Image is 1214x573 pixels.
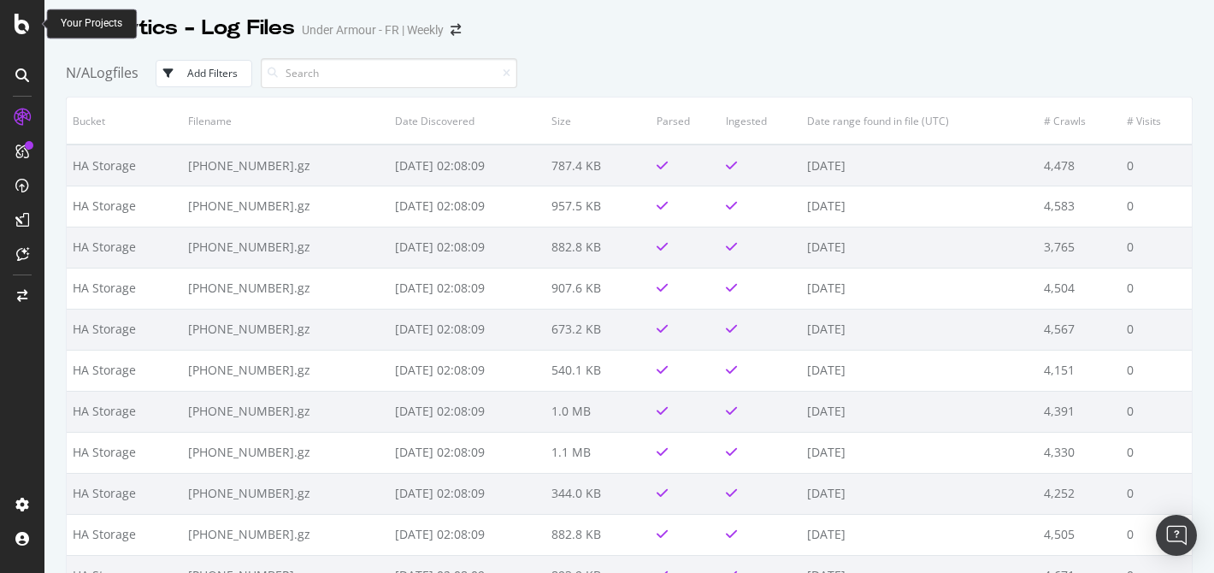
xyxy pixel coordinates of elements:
td: 4,330 [1038,432,1121,473]
td: [PHONE_NUMBER].gz [182,391,388,432]
td: [DATE] [801,145,1038,186]
td: 4,151 [1038,350,1121,391]
td: 540.1 KB [545,350,651,391]
div: Add Filters [187,66,238,80]
td: HA Storage [67,186,182,227]
th: Filename [182,97,388,145]
th: Date range found in file (UTC) [801,97,1038,145]
td: 787.4 KB [545,145,651,186]
td: [PHONE_NUMBER].gz [182,473,388,514]
td: [DATE] 02:08:09 [389,309,545,350]
td: 0 [1121,350,1192,391]
td: [DATE] [801,350,1038,391]
td: HA Storage [67,145,182,186]
td: 957.5 KB [545,186,651,227]
div: Analytics - Log Files [80,14,295,43]
th: Bucket [67,97,182,145]
td: 0 [1121,473,1192,514]
td: 907.6 KB [545,268,651,309]
td: HA Storage [67,514,182,555]
td: HA Storage [67,227,182,268]
td: 1.1 MB [545,432,651,473]
div: Under Armour - FR | Weekly [302,21,444,38]
td: [PHONE_NUMBER].gz [182,268,388,309]
td: 0 [1121,145,1192,186]
td: 882.8 KB [545,514,651,555]
td: 0 [1121,432,1192,473]
td: [PHONE_NUMBER].gz [182,227,388,268]
td: [PHONE_NUMBER].gz [182,145,388,186]
td: HA Storage [67,432,182,473]
td: 4,583 [1038,186,1121,227]
td: [DATE] 02:08:09 [389,432,545,473]
td: [PHONE_NUMBER].gz [182,432,388,473]
td: [DATE] 02:08:09 [389,186,545,227]
td: 0 [1121,186,1192,227]
td: [DATE] [801,309,1038,350]
td: 4,504 [1038,268,1121,309]
td: [DATE] 02:08:09 [389,227,545,268]
td: 4,252 [1038,473,1121,514]
td: HA Storage [67,350,182,391]
td: [DATE] [801,391,1038,432]
td: HA Storage [67,391,182,432]
td: [PHONE_NUMBER].gz [182,514,388,555]
td: 344.0 KB [545,473,651,514]
td: 4,567 [1038,309,1121,350]
td: [DATE] [801,268,1038,309]
div: arrow-right-arrow-left [451,24,461,36]
td: HA Storage [67,473,182,514]
td: [DATE] 02:08:09 [389,268,545,309]
td: [DATE] [801,186,1038,227]
span: Logfiles [90,63,138,82]
td: [DATE] 02:08:09 [389,391,545,432]
th: # Visits [1121,97,1192,145]
td: [PHONE_NUMBER].gz [182,309,388,350]
td: 3,765 [1038,227,1121,268]
td: HA Storage [67,268,182,309]
th: Parsed [651,97,720,145]
td: [PHONE_NUMBER].gz [182,350,388,391]
td: [DATE] [801,514,1038,555]
td: [DATE] 02:08:09 [389,350,545,391]
td: 0 [1121,268,1192,309]
div: Open Intercom Messenger [1156,515,1197,556]
td: [DATE] 02:08:09 [389,473,545,514]
td: [DATE] [801,227,1038,268]
td: 0 [1121,227,1192,268]
th: # Crawls [1038,97,1121,145]
td: [PHONE_NUMBER].gz [182,186,388,227]
td: HA Storage [67,309,182,350]
button: Add Filters [156,60,252,87]
td: 4,478 [1038,145,1121,186]
th: Ingested [720,97,801,145]
td: [DATE] [801,473,1038,514]
td: [DATE] 02:08:09 [389,145,545,186]
td: 673.2 KB [545,309,651,350]
div: Your Projects [61,16,122,31]
td: [DATE] 02:08:09 [389,514,545,555]
td: 0 [1121,391,1192,432]
td: [DATE] [801,432,1038,473]
input: Search [261,58,517,88]
td: 4,391 [1038,391,1121,432]
span: N/A [66,63,90,82]
td: 1.0 MB [545,391,651,432]
td: 0 [1121,309,1192,350]
td: 4,505 [1038,514,1121,555]
th: Size [545,97,651,145]
td: 0 [1121,514,1192,555]
td: 882.8 KB [545,227,651,268]
th: Date Discovered [389,97,545,145]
